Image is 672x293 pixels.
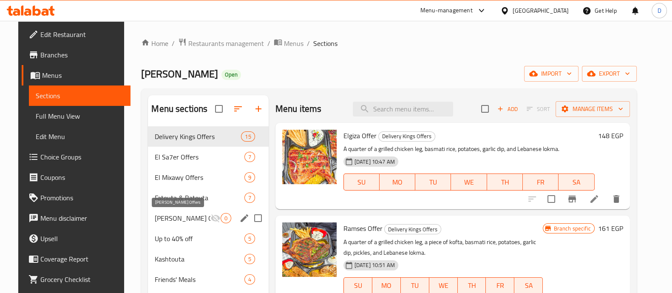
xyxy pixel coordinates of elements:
h2: Menu sections [151,102,207,115]
a: Home [141,38,168,48]
span: Edit Menu [36,131,124,142]
div: Fatouta & Batouta7 [148,188,268,208]
h6: 161 EGP [598,222,623,234]
span: MO [383,176,412,188]
p: A quarter of a grilled chicken leg, basmati rice, potatoes, garlic dip, and Lebanese lokma. [343,144,595,154]
span: TH [461,279,483,292]
span: Add item [494,102,521,116]
input: search [353,102,453,117]
span: Coupons [40,172,124,182]
span: FR [489,279,511,292]
span: Elgiza Offer [343,129,377,142]
button: TH [487,174,523,191]
span: Delivery Kings Offers [379,131,435,141]
button: TU [415,174,451,191]
a: Edit menu item [589,194,599,204]
span: Select to update [542,190,560,208]
span: Branch specific [550,225,594,233]
div: Delivery Kings Offers [378,131,435,142]
span: FR [526,176,555,188]
div: Kashtouta5 [148,249,268,269]
div: Open [221,70,241,80]
button: Add [494,102,521,116]
span: Delivery Kings Offers [385,225,441,234]
span: 9 [245,174,255,182]
button: delete [606,189,627,209]
span: [PERSON_NAME] [141,64,218,83]
span: Manage items [562,104,623,114]
span: Sections [36,91,124,101]
img: Elgiza Offer [282,130,337,184]
span: Ramses Offer [343,222,383,235]
a: Promotions [22,188,130,208]
span: Choice Groups [40,152,124,162]
div: Delivery Kings Offers15 [148,126,268,147]
button: MO [380,174,415,191]
span: WE [433,279,454,292]
span: 5 [245,255,255,263]
button: FR [523,174,559,191]
span: Delivery Kings Offers [155,131,241,142]
a: Menus [22,65,130,85]
span: D [657,6,661,15]
a: Coupons [22,167,130,188]
span: 7 [245,153,255,161]
a: Choice Groups [22,147,130,167]
span: Promotions [40,193,124,203]
span: SA [562,176,591,188]
div: Friends' Meals4 [148,269,268,290]
span: Kashtouta [155,254,244,264]
span: Edit Restaurant [40,29,124,40]
a: Restaurants management [178,38,264,49]
span: Add [496,104,519,114]
span: 5 [245,235,255,243]
button: import [524,66,578,82]
div: Menu-management [420,6,473,16]
span: export [589,68,630,79]
span: Select all sections [210,100,228,118]
a: Edit Menu [29,126,130,147]
a: Menus [274,38,303,49]
span: import [531,68,572,79]
span: Fatouta & Batouta [155,193,244,203]
span: Grocery Checklist [40,274,124,284]
a: Edit Restaurant [22,24,130,45]
li: / [267,38,270,48]
div: items [221,213,231,223]
span: Friends' Meals [155,274,244,284]
span: MO [376,279,397,292]
img: Ramses Offer [282,222,337,277]
span: El Sa7er Offers [155,152,244,162]
span: 0 [221,214,231,222]
span: Open [221,71,241,78]
div: Delivery Kings Offers [384,224,441,234]
a: Grocery Checklist [22,269,130,290]
span: Restaurants management [188,38,264,48]
span: TU [404,279,426,292]
button: Manage items [556,101,630,117]
h6: 148 EGP [598,130,623,142]
li: / [307,38,310,48]
span: WE [454,176,483,188]
span: 15 [241,133,254,141]
span: SU [347,279,369,292]
button: Branch-specific-item [562,189,582,209]
li: / [172,38,175,48]
span: Upsell [40,233,124,244]
span: Sections [313,38,337,48]
nav: breadcrumb [141,38,636,49]
span: Full Menu View [36,111,124,121]
div: Up to 40% off5 [148,228,268,249]
a: Sections [29,85,130,106]
span: 4 [245,276,255,284]
span: SA [518,279,539,292]
span: TU [419,176,448,188]
span: Up to 40% off [155,233,244,244]
div: items [244,254,255,264]
button: WE [451,174,487,191]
